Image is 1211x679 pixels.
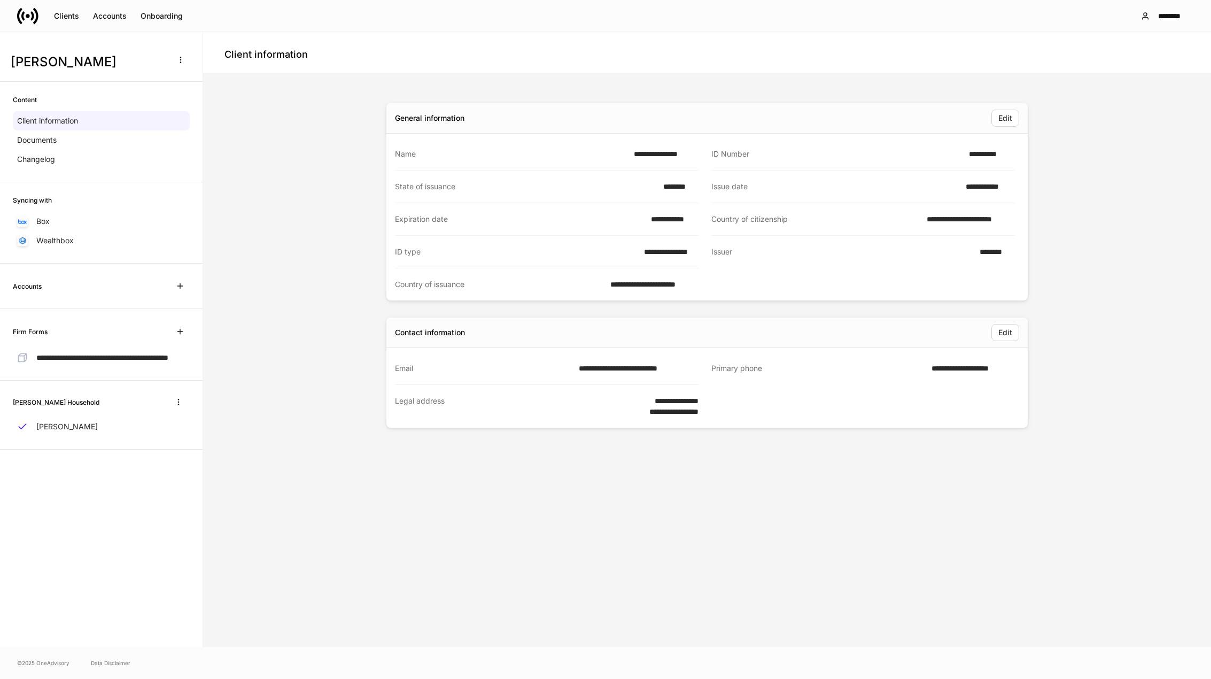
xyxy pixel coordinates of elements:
button: Accounts [86,7,134,25]
div: Issue date [711,181,959,192]
button: Edit [991,110,1019,127]
div: Edit [998,114,1012,122]
div: Onboarding [141,12,183,20]
a: Wealthbox [13,231,190,250]
p: Wealthbox [36,235,74,246]
a: Box [13,212,190,231]
p: [PERSON_NAME] [36,421,98,432]
div: Expiration date [395,214,645,225]
div: Legal address [395,396,626,417]
div: Clients [54,12,79,20]
a: Data Disclaimer [91,659,130,667]
h6: [PERSON_NAME] Household [13,397,99,407]
h6: Content [13,95,37,105]
div: Country of issuance [395,279,604,290]
img: oYqM9ojoZLfzCHUefNbBcWHcyDPbQKagtYciMC8pFl3iZXy3dU33Uwy+706y+0q2uJ1ghNQf2OIHrSh50tUd9HaB5oMc62p0G... [18,219,27,224]
span: © 2025 OneAdvisory [17,659,69,667]
div: Issuer [711,246,973,258]
h4: Client information [224,48,308,61]
div: General information [395,113,464,124]
div: ID Number [711,149,962,159]
p: Changelog [17,154,55,165]
div: Accounts [93,12,127,20]
div: Email [395,363,572,374]
button: Onboarding [134,7,190,25]
p: Box [36,216,50,227]
div: Contact information [395,327,465,338]
p: Documents [17,135,57,145]
div: Country of citizenship [711,214,920,225]
div: Primary phone [711,363,925,374]
a: [PERSON_NAME] [13,417,190,436]
h3: [PERSON_NAME] [11,53,165,71]
div: ID type [395,246,638,257]
a: Documents [13,130,190,150]
a: Client information [13,111,190,130]
h6: Syncing with [13,195,52,205]
p: Client information [17,115,78,126]
div: Edit [998,329,1012,336]
h6: Firm Forms [13,327,48,337]
div: State of issuance [395,181,657,192]
button: Clients [47,7,86,25]
button: Edit [991,324,1019,341]
div: Name [395,149,627,159]
h6: Accounts [13,281,42,291]
a: Changelog [13,150,190,169]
